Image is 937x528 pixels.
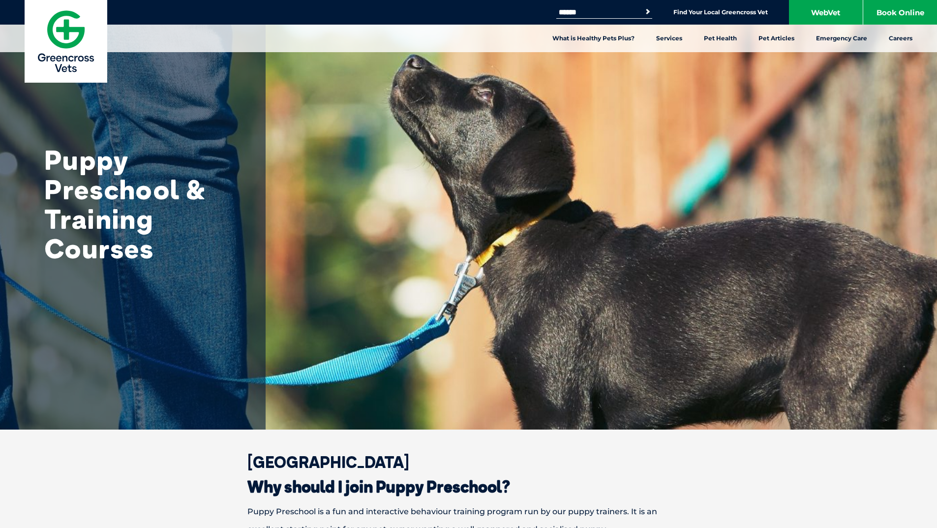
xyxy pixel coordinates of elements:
a: Emergency Care [805,25,878,52]
h2: [GEOGRAPHIC_DATA] [213,454,725,470]
a: What is Healthy Pets Plus? [542,25,645,52]
button: Search [643,7,653,17]
a: Pet Articles [748,25,805,52]
a: Careers [878,25,923,52]
strong: Why should I join Puppy Preschool? [247,477,510,497]
a: Find Your Local Greencross Vet [673,8,768,16]
a: Pet Health [693,25,748,52]
a: Services [645,25,693,52]
h1: Puppy Preschool & Training Courses [44,145,241,263]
